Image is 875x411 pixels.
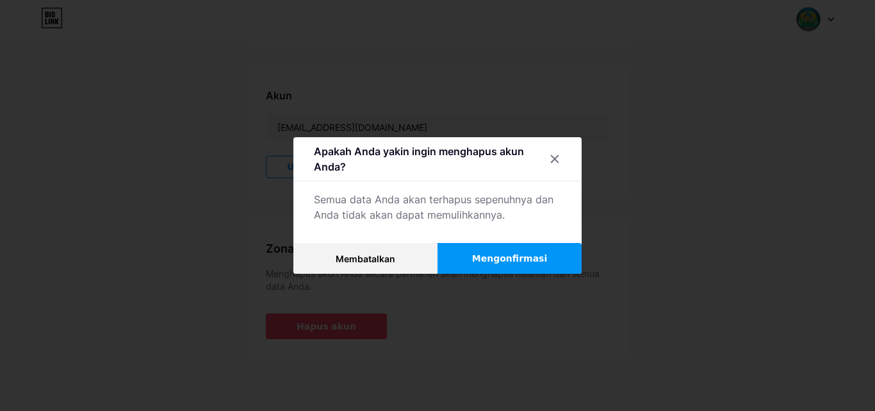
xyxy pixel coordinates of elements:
button: Membatalkan [293,243,437,274]
font: Mengonfirmasi [472,253,547,264]
font: Membatalkan [336,253,395,264]
font: Apakah Anda yakin ingin menghapus akun Anda? [314,145,524,173]
font: Semua data Anda akan terhapus sepenuhnya dan Anda tidak akan dapat memulihkannya. [314,193,553,221]
button: Mengonfirmasi [437,243,582,274]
